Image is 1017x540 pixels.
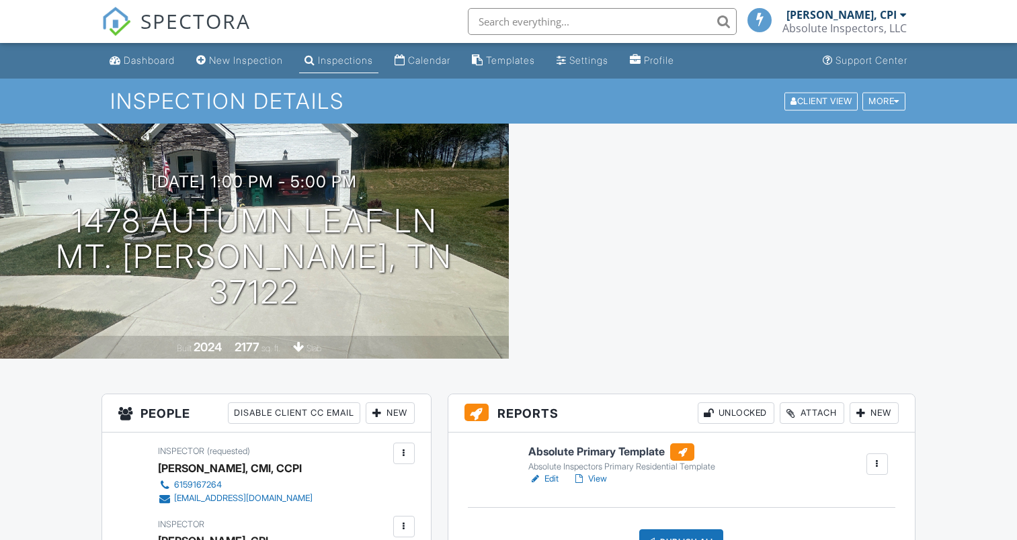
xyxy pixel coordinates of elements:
[228,402,360,424] div: Disable Client CC Email
[158,458,302,478] div: [PERSON_NAME], CMI, CCPI
[261,343,280,353] span: sq. ft.
[209,54,283,66] div: New Inspection
[158,492,313,505] a: [EMAIL_ADDRESS][DOMAIN_NAME]
[644,54,674,66] div: Profile
[207,446,250,456] span: (requested)
[466,48,540,73] a: Templates
[318,54,373,66] div: Inspections
[124,54,175,66] div: Dashboard
[572,472,607,486] a: View
[110,89,907,113] h1: Inspection Details
[862,92,905,110] div: More
[194,340,222,354] div: 2024
[468,8,737,35] input: Search everything...
[528,443,715,473] a: Absolute Primary Template Absolute Inspectors Primary Residential Template
[366,402,415,424] div: New
[624,48,680,73] a: Profile
[174,480,222,490] div: 6159167264
[140,7,251,35] span: SPECTORA
[174,493,313,504] div: [EMAIL_ADDRESS][DOMAIN_NAME]
[836,54,907,66] div: Support Center
[177,343,192,353] span: Built
[783,95,861,105] a: Client View
[528,472,559,486] a: Edit
[850,402,899,424] div: New
[151,173,357,191] h3: [DATE] 1:00 pm - 5:00 pm
[698,402,774,424] div: Unlocked
[784,92,858,110] div: Client View
[102,394,430,433] h3: People
[235,340,259,354] div: 2177
[101,18,251,46] a: SPECTORA
[22,204,487,310] h1: 1478 Autumn Leaf Ln Mt. [PERSON_NAME], TN 37122
[448,394,915,433] h3: Reports
[307,343,321,353] span: slab
[486,54,535,66] div: Templates
[101,7,131,36] img: The Best Home Inspection Software - Spectora
[158,519,204,529] span: Inspector
[569,54,608,66] div: Settings
[528,443,715,461] h6: Absolute Primary Template
[782,21,907,35] div: Absolute Inspectors, LLC
[158,446,204,456] span: Inspector
[786,8,897,21] div: [PERSON_NAME], CPI
[104,48,180,73] a: Dashboard
[528,461,715,472] div: Absolute Inspectors Primary Residential Template
[191,48,288,73] a: New Inspection
[551,48,614,73] a: Settings
[817,48,913,73] a: Support Center
[158,478,313,492] a: 6159167264
[299,48,378,73] a: Inspections
[389,48,456,73] a: Calendar
[408,54,450,66] div: Calendar
[780,402,844,424] div: Attach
